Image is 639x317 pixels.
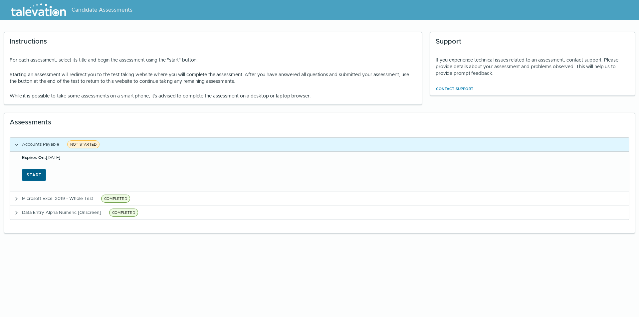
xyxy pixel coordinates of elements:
span: NOT STARTED [67,140,100,148]
div: Assessments [4,113,635,132]
span: COMPLETED [109,209,138,217]
span: [DATE] [22,155,60,160]
button: Start [22,169,46,181]
div: Instructions [4,32,422,51]
div: If you experience technical issues related to an assessment, contact support. Please provide deta... [436,57,629,77]
p: While it is possible to take some assessments on a smart phone, it's advised to complete the asse... [10,92,416,99]
div: Accounts PayableNOT STARTED [10,151,629,192]
b: Expires On: [22,155,46,160]
p: Starting an assessment will redirect you to the test taking website where you will complete the a... [10,71,416,84]
span: Help [34,5,44,11]
button: Contact Support [436,85,474,93]
div: Support [430,32,635,51]
img: Talevation_Logo_Transparent_white.png [8,2,69,18]
button: Accounts PayableNOT STARTED [10,138,629,151]
span: Accounts Payable [22,141,59,147]
span: Candidate Assessments [72,6,132,14]
span: COMPLETED [101,195,130,203]
div: For each assessment, select its title and begin the assessment using the "start" button. [10,57,416,99]
span: Microsoft Excel 2019 - Whole Test [22,196,93,201]
button: Data Entry Alpha Numeric [Onscreen]COMPLETED [10,206,629,220]
span: Data Entry Alpha Numeric [Onscreen] [22,210,101,215]
button: Microsoft Excel 2019 - Whole TestCOMPLETED [10,192,629,206]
